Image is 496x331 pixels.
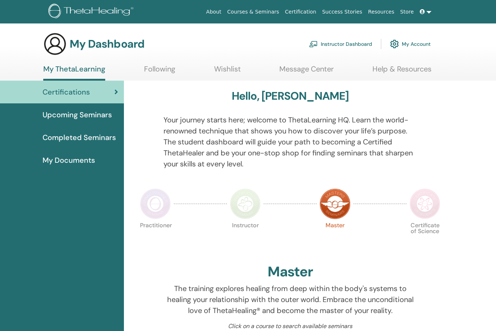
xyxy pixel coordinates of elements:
[309,41,318,47] img: chalkboard-teacher.svg
[70,37,144,51] h3: My Dashboard
[232,89,349,103] h3: Hello, [PERSON_NAME]
[164,114,417,169] p: Your journey starts here; welcome to ThetaLearning HQ. Learn the world-renowned technique that sh...
[140,222,171,253] p: Practitioner
[43,132,116,143] span: Completed Seminars
[365,5,397,19] a: Resources
[268,264,313,280] h2: Master
[43,109,112,120] span: Upcoming Seminars
[144,65,175,79] a: Following
[279,65,334,79] a: Message Center
[409,222,440,253] p: Certificate of Science
[48,4,136,20] img: logo.png
[309,36,372,52] a: Instructor Dashboard
[214,65,241,79] a: Wishlist
[164,283,417,316] p: The training explores healing from deep within the body's systems to healing your relationship wi...
[372,65,431,79] a: Help & Resources
[390,38,399,50] img: cog.svg
[43,65,105,81] a: My ThetaLearning
[319,5,365,19] a: Success Stories
[397,5,417,19] a: Store
[43,32,67,56] img: generic-user-icon.jpg
[409,188,440,219] img: Certificate of Science
[230,188,261,219] img: Instructor
[390,36,431,52] a: My Account
[140,188,171,219] img: Practitioner
[164,322,417,331] p: Click on a course to search available seminars
[43,155,95,166] span: My Documents
[320,222,350,253] p: Master
[224,5,282,19] a: Courses & Seminars
[230,222,261,253] p: Instructor
[282,5,319,19] a: Certification
[203,5,224,19] a: About
[43,87,90,98] span: Certifications
[320,188,350,219] img: Master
